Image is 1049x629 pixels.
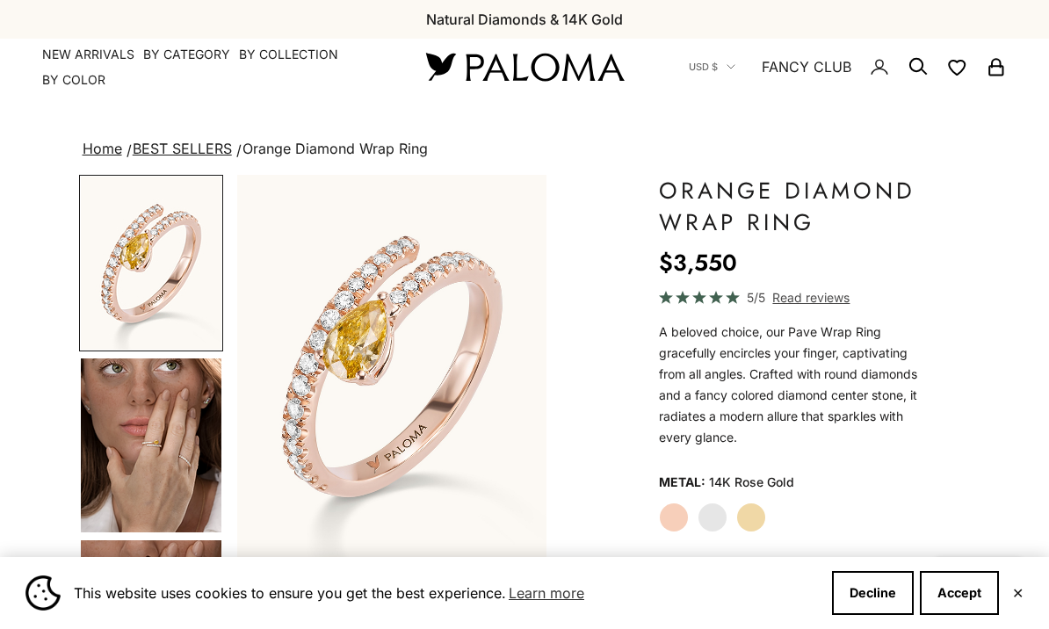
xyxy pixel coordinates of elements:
[772,287,850,307] span: Read reviews
[79,175,223,351] button: Go to item 1
[83,140,122,157] a: Home
[1012,588,1024,598] button: Close
[506,580,587,606] a: Learn more
[79,357,223,534] button: Go to item 4
[81,177,221,350] img: #RoseGold
[659,322,927,448] div: A beloved choice, our Pave Wrap Ring gracefully encircles your finger, captivating from all angle...
[237,175,546,557] img: #RoseGold
[239,46,338,63] summary: By Collection
[42,46,384,89] nav: Primary navigation
[133,140,232,157] a: BEST SELLERS
[242,140,428,157] span: Orange Diamond Wrap Ring
[762,55,851,78] a: FANCY CLUB
[689,59,735,75] button: USD $
[74,580,818,606] span: This website uses cookies to ensure you get the best experience.
[832,571,914,615] button: Decline
[42,71,105,89] summary: By Color
[689,39,1007,95] nav: Secondary navigation
[920,571,999,615] button: Accept
[747,287,765,307] span: 5/5
[25,575,61,611] img: Cookie banner
[81,358,221,532] img: #YellowGold #RoseGold #WhiteGold
[659,175,927,238] h1: Orange Diamond Wrap Ring
[42,46,134,63] a: NEW ARRIVALS
[709,469,794,495] variant-option-value: 14K Rose Gold
[659,245,737,280] sale-price: $3,550
[79,137,971,162] nav: breadcrumbs
[689,59,718,75] span: USD $
[659,469,705,495] legend: Metal:
[143,46,230,63] summary: By Category
[237,175,546,557] div: Item 1 of 18
[426,8,623,31] p: Natural Diamonds & 14K Gold
[659,287,927,307] a: 5/5 Read reviews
